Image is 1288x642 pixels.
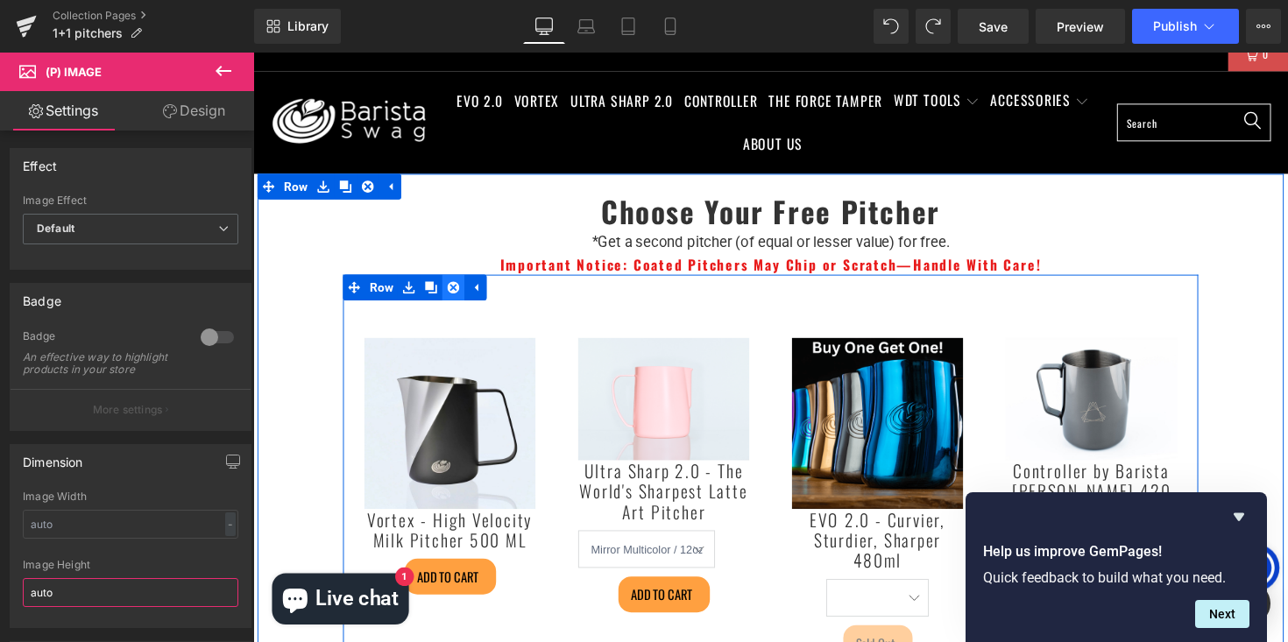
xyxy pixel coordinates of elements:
inbox-online-store-chat: Shopify online store chat [14,533,165,590]
a: Controller by Barista [PERSON_NAME] 420 ml [771,418,946,481]
div: Dimension [23,445,83,469]
a: Expand / Collapse [129,124,152,151]
span: (P) Image [46,65,102,79]
span: ADD TO CART [168,527,231,547]
b: Default [37,222,74,235]
div: Image Height [23,559,238,571]
a: Ultra Sharp 2.0 [325,29,430,72]
a: New Library [254,9,341,44]
button: Sold Out [605,587,676,624]
strong: Important Notice: Coated Pitchers May Chip or Scratch—Handle With Care! [253,207,808,228]
p: Quick feedback to build what you need. [983,569,1249,586]
button: ADD TO CART [155,519,249,555]
a: Design [131,91,258,131]
div: Effect [23,149,57,173]
button: ADD TO CART [374,537,468,574]
a: The Force Tamper [528,29,645,72]
button: More settings [11,389,251,430]
a: Tablet [607,9,649,44]
a: Ultra Sharp 2.0 - The World's Sharpest Latte Art Pitcher [333,418,508,481]
a: EVO 2.0 - Curvier, Sturdier, Sharper 480ml [552,468,727,531]
div: Badge [23,329,183,348]
button: Publish [1132,9,1239,44]
span: Row [27,124,60,151]
span: Ultra Sharp 2.0 [325,39,430,60]
div: An effective way to highlight products in your store [23,351,180,376]
img: Ultra Sharp 2.0 - The World's Sharpest Latte Art Pitcher [333,293,508,418]
a: Save row [148,228,171,254]
div: Badge [23,284,61,308]
summary: WDT Tools [656,28,744,73]
a: Expand / Collapse [216,228,239,254]
span: About Us [502,83,563,104]
a: Remove Row [106,124,129,151]
a: Preview [1036,9,1125,44]
summary: Accessories [755,28,856,73]
input: auto [23,578,238,607]
strong: Choose Your Free Pitcher [357,140,704,185]
span: Controller [442,39,517,60]
a: Mobile [649,9,691,44]
p: More settings [93,402,163,418]
span: Publish [1153,19,1197,33]
span: The Force Tamper [528,39,645,60]
nav: Translation missing: en.navigation.header.main_nav [197,28,867,116]
img: Controller by Barista Aaron Shin 420 ml [771,293,946,418]
a: Vortex [267,29,314,72]
a: Vortex - High Velocity Milk Pitcher 500 ML [114,468,289,510]
a: Remove Row [194,228,216,254]
a: About Us [502,73,563,116]
img: Vortex - High Velocity Milk Pitcher 500 ML [114,293,289,468]
div: Image Width [23,490,238,503]
button: More [1246,9,1281,44]
h2: Help us improve GemPages! [983,541,1249,562]
img: EVO 2.0 - Curvier, Sturdier, Sharper 480ml [552,293,727,468]
img: Barista Swag [18,46,180,97]
button: ADD TO CART [812,490,906,526]
span: Vortex [267,39,314,60]
a: Clone Row [171,228,194,254]
button: Next question [1195,600,1249,628]
span: Accessories [755,39,838,60]
div: - [225,512,236,536]
span: ADD TO CART [387,546,450,565]
span: 1+1 pitchers [53,26,123,40]
span: ADD TO CART [825,498,888,518]
span: Save [979,18,1008,36]
button: Redo [916,9,951,44]
input: Search [885,53,1043,91]
input: auto [23,510,238,539]
a: Desktop [523,9,565,44]
span: Preview [1057,18,1104,36]
a: Collection Pages [53,9,254,23]
a: Laptop [565,9,607,44]
span: Library [287,18,329,34]
button: Undo [874,9,909,44]
span: Sold Out [618,596,658,615]
p: *Get a second pitcher (of equal or lesser value) for free. [18,183,1043,207]
span: EVO 2.0 [209,39,256,60]
a: EVO 2.0 [209,29,256,72]
a: Controller [442,29,517,72]
a: Clone Row [83,124,106,151]
button: Hide survey [1228,506,1249,527]
div: Image Effect [23,194,238,207]
span: WDT Tools [656,39,725,60]
span: Row [115,228,148,254]
div: Help us improve GemPages! [983,506,1249,628]
a: Save row [60,124,83,151]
